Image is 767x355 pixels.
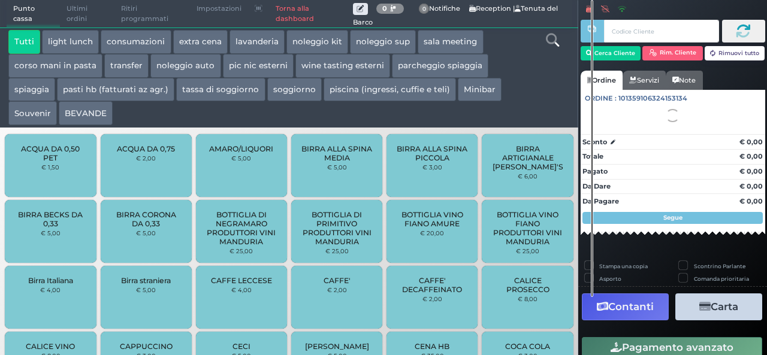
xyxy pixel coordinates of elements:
small: € 1,50 [41,163,59,171]
small: € 20,00 [420,229,444,236]
button: Carta [675,293,762,320]
span: CALICE PROSECCO [492,276,563,294]
a: Note [666,71,702,90]
span: AMARO/LIQUORI [209,144,273,153]
span: 0 [419,4,430,14]
span: CAPPUCCINO [120,342,173,351]
strong: Da Dare [582,182,611,190]
span: BIRRA ARTIGIANALE [PERSON_NAME]'S [492,144,563,171]
label: Asporto [599,275,621,283]
span: [PERSON_NAME] [305,342,369,351]
span: BOTTIGLIA VINO FIANO PRODUTTORI VINI MANDURIA [492,210,563,246]
span: Impostazioni [190,1,248,17]
button: piscina (ingressi, cuffie e teli) [324,78,456,102]
span: CECI [232,342,250,351]
button: wine tasting esterni [295,54,390,78]
button: tassa di soggiorno [176,78,265,102]
span: Ultimi ordini [60,1,114,28]
span: Birra Italiana [28,276,73,285]
button: soggiorno [267,78,322,102]
button: BEVANDE [59,101,113,125]
button: corso mani in pasta [8,54,102,78]
span: 101359106324153134 [618,93,687,104]
button: Rimuovi tutto [705,46,765,60]
span: Birra straniera [121,276,171,285]
small: € 5,00 [41,229,61,236]
strong: Segue [663,214,683,222]
label: Scontrino Parlante [694,262,745,270]
small: € 25,00 [516,247,539,254]
span: BIRRA BECKS DA 0,33 [15,210,86,228]
button: consumazioni [101,30,171,54]
small: € 5,00 [136,229,156,236]
button: sala meeting [418,30,483,54]
button: Tutti [8,30,40,54]
span: CAFFE LECCESE [211,276,272,285]
span: BIRRA ALLA SPINA PICCOLA [397,144,468,162]
button: transfer [104,54,149,78]
button: Minibar [458,78,502,102]
button: Contanti [582,293,669,320]
small: € 2,00 [136,154,156,162]
strong: Pagato [582,167,608,175]
span: Punto cassa [7,1,61,28]
small: € 2,00 [327,286,347,293]
button: spiaggia [8,78,55,102]
input: Codice Cliente [604,20,718,43]
span: ACQUA DA 0,75 [117,144,175,153]
span: CAFFE' [324,276,351,285]
button: lavanderia [230,30,285,54]
small: € 3,00 [422,163,442,171]
button: pic nic esterni [223,54,294,78]
a: Servizi [623,71,666,90]
strong: € 0,00 [739,197,763,205]
span: BOTTIGLIA DI NEGRAMARO PRODUTTORI VINI MANDURIA [206,210,277,246]
strong: Totale [582,152,603,160]
small: € 4,00 [40,286,61,293]
b: 0 [382,4,387,13]
button: Souvenir [8,101,57,125]
button: noleggio sup [350,30,416,54]
small: € 25,00 [230,247,253,254]
span: BIRRA CORONA DA 0,33 [110,210,182,228]
span: CENA HB [415,342,449,351]
strong: € 0,00 [739,138,763,146]
button: Cerca Cliente [581,46,641,60]
span: BIRRA ALLA SPINA MEDIA [301,144,373,162]
span: COCA COLA [505,342,550,351]
span: Ordine : [585,93,617,104]
small: € 8,00 [518,295,537,302]
span: CALICE VINO [26,342,75,351]
small: € 4,00 [231,286,252,293]
strong: Sconto [582,137,607,147]
small: € 5,00 [136,286,156,293]
button: light lunch [42,30,99,54]
small: € 6,00 [518,172,537,180]
span: ACQUA DA 0,50 PET [15,144,86,162]
small: € 2,00 [422,295,442,302]
label: Stampa una copia [599,262,648,270]
strong: € 0,00 [739,152,763,160]
button: extra cena [173,30,228,54]
button: parcheggio spiaggia [392,54,488,78]
a: Ordine [581,71,623,90]
strong: € 0,00 [739,167,763,175]
label: Comanda prioritaria [694,275,749,283]
small: € 5,00 [327,163,347,171]
strong: € 0,00 [739,182,763,190]
small: € 5,00 [231,154,251,162]
a: Torna alla dashboard [269,1,352,28]
button: noleggio kit [286,30,348,54]
span: BOTTIGLIA VINO FIANO AMURE [397,210,468,228]
small: € 25,00 [325,247,349,254]
span: Ritiri programmati [114,1,190,28]
button: noleggio auto [150,54,221,78]
strong: Da Pagare [582,197,619,205]
span: CAFFE' DECAFFEINATO [397,276,468,294]
button: Rim. Cliente [642,46,703,60]
span: BOTTIGLIA DI PRIMITIVO PRODUTTORI VINI MANDURIA [301,210,373,246]
button: pasti hb (fatturati az agr.) [57,78,174,102]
